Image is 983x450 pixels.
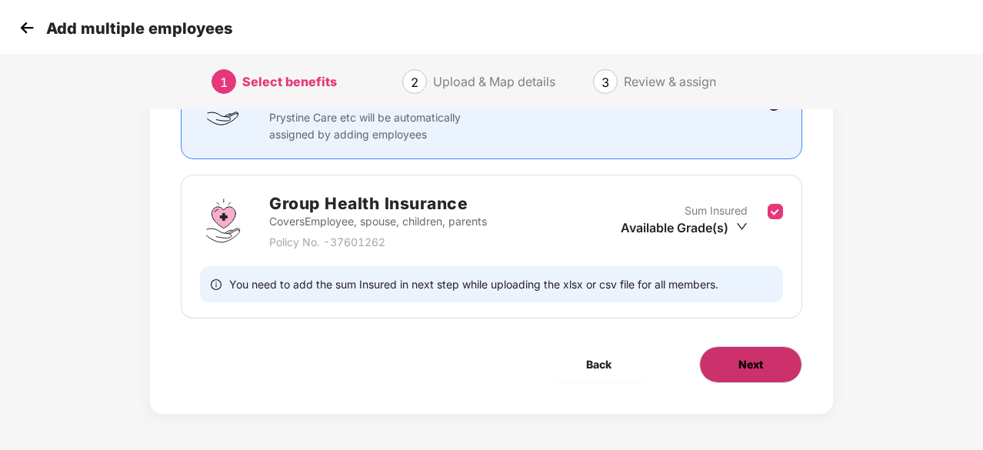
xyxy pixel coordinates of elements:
[46,19,232,38] p: Add multiple employees
[624,69,716,94] div: Review & assign
[411,75,418,90] span: 2
[15,16,38,39] img: svg+xml;base64,PHN2ZyB4bWxucz0iaHR0cDovL3d3dy53My5vcmcvMjAwMC9zdmciIHdpZHRoPSIzMCIgaGVpZ2h0PSIzMC...
[433,69,555,94] div: Upload & Map details
[269,213,487,230] p: Covers Employee, spouse, children, parents
[200,198,246,244] img: svg+xml;base64,PHN2ZyBpZD0iR3JvdXBfSGVhbHRoX0luc3VyYW5jZSIgZGF0YS1uYW1lPSJHcm91cCBIZWFsdGggSW5zdX...
[685,202,748,219] p: Sum Insured
[220,75,228,90] span: 1
[699,346,802,383] button: Next
[229,277,718,292] span: You need to add the sum Insured in next step while uploading the xlsx or csv file for all members.
[738,356,763,373] span: Next
[736,221,748,232] span: down
[586,356,611,373] span: Back
[242,69,337,94] div: Select benefits
[269,92,497,143] p: Clove Dental, Pharmeasy, Nua Women, Prystine Care etc will be automatically assigned by adding em...
[211,277,222,292] span: info-circle
[269,234,487,251] p: Policy No. - 37601262
[601,75,609,90] span: 3
[548,346,650,383] button: Back
[269,191,487,216] h2: Group Health Insurance
[621,219,748,236] div: Available Grade(s)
